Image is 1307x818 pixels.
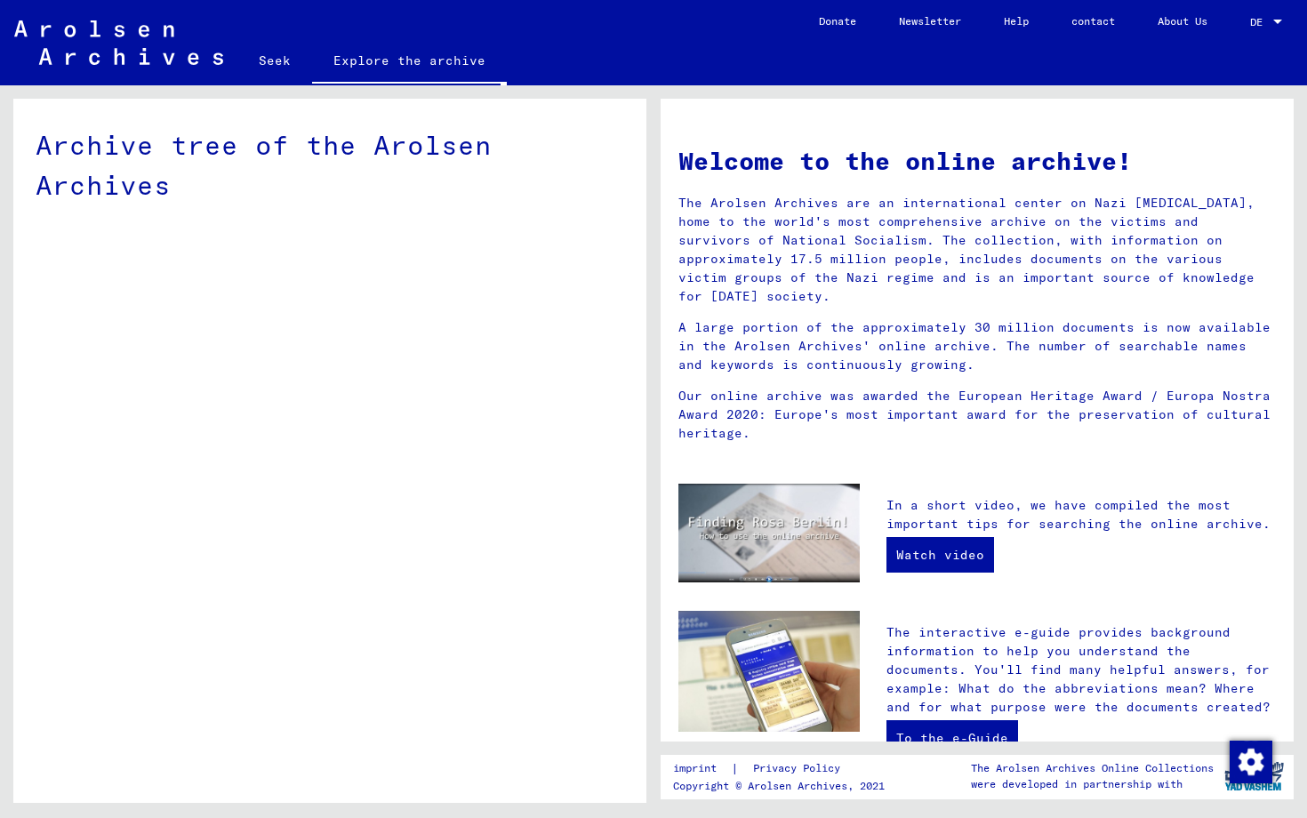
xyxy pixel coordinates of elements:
div: Change consent [1229,740,1271,782]
img: Change consent [1230,741,1272,783]
img: Arolsen_neg.svg [14,20,223,65]
font: Welcome to the online archive! [678,145,1132,176]
font: Explore the archive [333,52,485,68]
font: Donate [819,14,856,28]
font: Privacy Policy [753,761,840,774]
font: Watch video [896,547,984,563]
font: The interactive e-guide provides background information to help you understand the documents. You... [886,624,1271,715]
font: In a short video, we have compiled the most important tips for searching the online archive. [886,497,1271,532]
a: imprint [673,759,731,778]
font: | [731,760,739,776]
font: Help [1004,14,1029,28]
font: contact [1071,14,1115,28]
font: Our online archive was awarded the European Heritage Award / Europa Nostra Award 2020: Europe's m... [678,388,1271,441]
font: To the e-Guide [896,730,1008,746]
a: Seek [237,39,312,82]
font: Newsletter [899,14,961,28]
font: DE [1250,15,1263,28]
font: The Arolsen Archives are an international center on Nazi [MEDICAL_DATA], home to the world's most... [678,195,1255,304]
img: video.jpg [678,484,860,582]
img: yv_logo.png [1221,754,1287,798]
font: were developed in partnership with [971,777,1183,790]
font: The Arolsen Archives Online Collections [971,761,1214,774]
img: eguide.jpg [678,611,860,732]
a: Watch video [886,537,994,573]
font: Copyright © Arolsen Archives, 2021 [673,779,885,792]
font: Seek [259,52,291,68]
font: Archive tree of the Arolsen Archives [36,128,492,202]
a: Privacy Policy [739,759,862,778]
a: Explore the archive [312,39,507,85]
a: To the e-Guide [886,720,1018,756]
font: A large portion of the approximately 30 million documents is now available in the Arolsen Archive... [678,319,1271,373]
font: About Us [1158,14,1207,28]
font: imprint [673,761,717,774]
